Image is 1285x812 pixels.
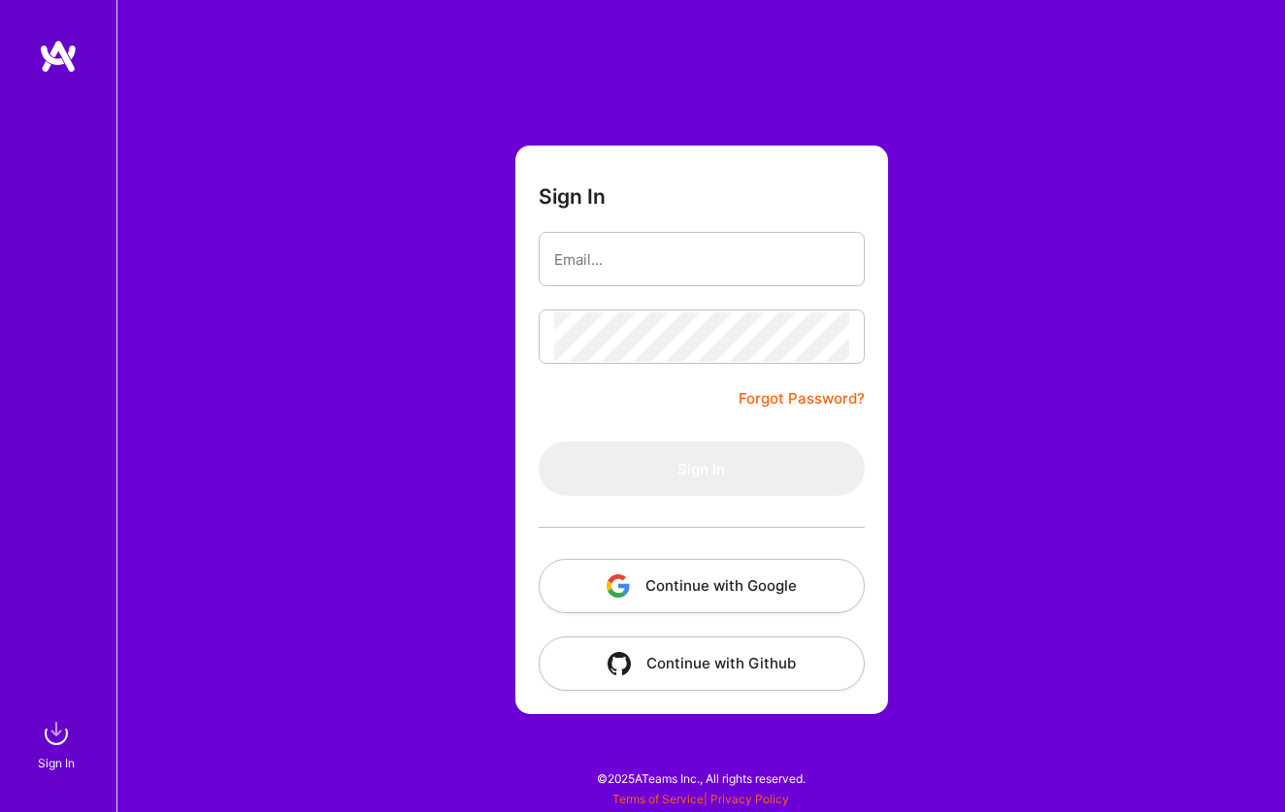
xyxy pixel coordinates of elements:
[539,441,865,496] button: Sign In
[739,387,865,410] a: Forgot Password?
[612,792,789,806] span: |
[539,636,865,691] button: Continue with Github
[710,792,789,806] a: Privacy Policy
[608,652,631,675] img: icon
[37,714,76,753] img: sign in
[539,559,865,613] button: Continue with Google
[539,184,606,209] h3: Sign In
[612,792,704,806] a: Terms of Service
[39,39,78,74] img: logo
[41,714,76,773] a: sign inSign In
[554,235,849,284] input: Email...
[607,574,630,598] img: icon
[116,754,1285,802] div: © 2025 ATeams Inc., All rights reserved.
[38,753,75,773] div: Sign In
